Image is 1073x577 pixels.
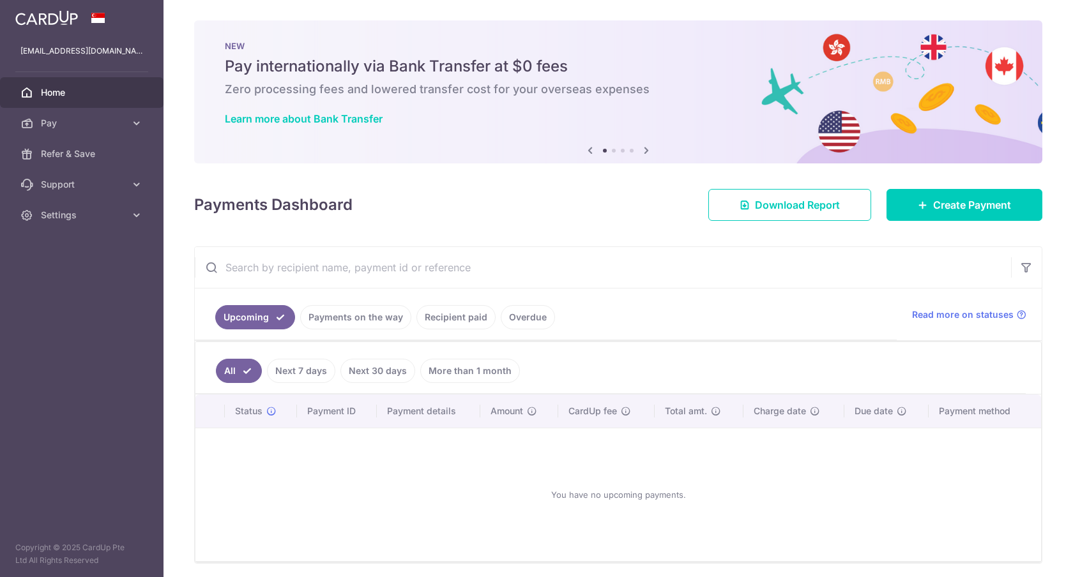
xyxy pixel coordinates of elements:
[215,305,295,329] a: Upcoming
[708,189,871,221] a: Download Report
[216,359,262,383] a: All
[225,56,1012,77] h5: Pay internationally via Bank Transfer at $0 fees
[267,359,335,383] a: Next 7 days
[665,405,707,417] span: Total amt.
[420,359,520,383] a: More than 1 month
[41,209,125,221] span: Settings
[225,41,1012,51] p: NEW
[912,308,1014,321] span: Read more on statuses
[855,405,893,417] span: Due date
[235,405,263,417] span: Status
[41,147,125,160] span: Refer & Save
[754,405,806,417] span: Charge date
[211,438,1026,551] div: You have no upcoming payments.
[297,394,377,428] th: Payment ID
[41,86,125,99] span: Home
[225,82,1012,97] h6: Zero processing fees and lowered transfer cost for your overseas expenses
[929,394,1041,428] th: Payment method
[194,193,353,216] h4: Payments Dashboard
[225,112,383,125] a: Learn more about Bank Transfer
[491,405,523,417] span: Amount
[933,197,1011,213] span: Create Payment
[912,308,1026,321] a: Read more on statuses
[501,305,555,329] a: Overdue
[377,394,480,428] th: Payment details
[41,117,125,130] span: Pay
[195,247,1011,288] input: Search by recipient name, payment id or reference
[300,305,411,329] a: Payments on the way
[41,178,125,191] span: Support
[416,305,496,329] a: Recipient paid
[887,189,1042,221] a: Create Payment
[340,359,415,383] a: Next 30 days
[568,405,617,417] span: CardUp fee
[15,10,78,26] img: CardUp
[755,197,840,213] span: Download Report
[194,20,1042,163] img: Bank transfer banner
[20,45,143,57] p: [EMAIL_ADDRESS][DOMAIN_NAME]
